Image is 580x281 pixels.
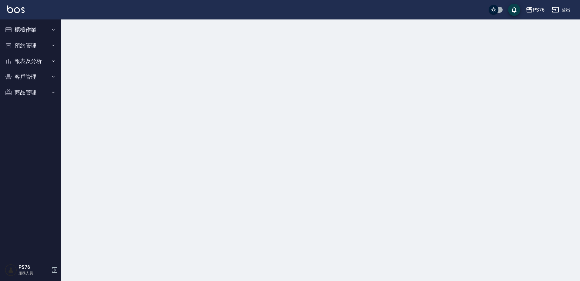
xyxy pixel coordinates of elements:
[533,6,545,14] div: PS76
[2,53,58,69] button: 報表及分析
[2,69,58,85] button: 客戶管理
[2,22,58,38] button: 櫃檯作業
[2,85,58,100] button: 商品管理
[508,4,520,16] button: save
[19,264,49,270] h5: PS76
[19,270,49,276] p: 服務人員
[523,4,547,16] button: PS76
[7,5,25,13] img: Logo
[5,264,17,276] img: Person
[549,4,573,16] button: 登出
[2,38,58,54] button: 預約管理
